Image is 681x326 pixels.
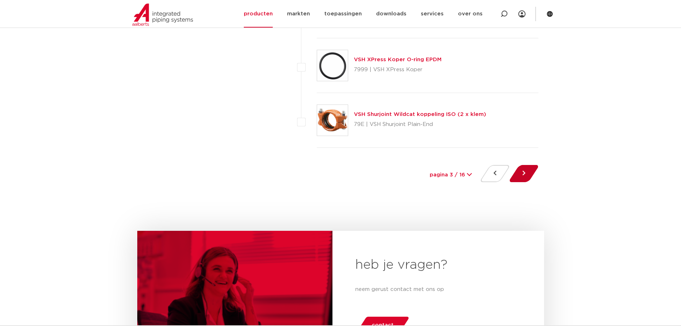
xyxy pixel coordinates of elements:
img: Thumbnail for VSH Shurjoint Wildcat koppeling ISO (2 x klem) [317,105,348,136]
p: neem gerust contact met ons op [355,285,521,294]
a: VSH XPress Koper O-ring EPDM [354,57,441,62]
h2: heb je vragen? [355,257,521,274]
p: 79E | VSH Shurjoint Plain-End [354,119,486,130]
a: VSH Shurjoint Wildcat koppeling ISO (2 x klem) [354,112,486,117]
img: Thumbnail for VSH XPress Koper O-ring EPDM [317,50,348,81]
p: 7999 | VSH XPress Koper [354,64,441,76]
